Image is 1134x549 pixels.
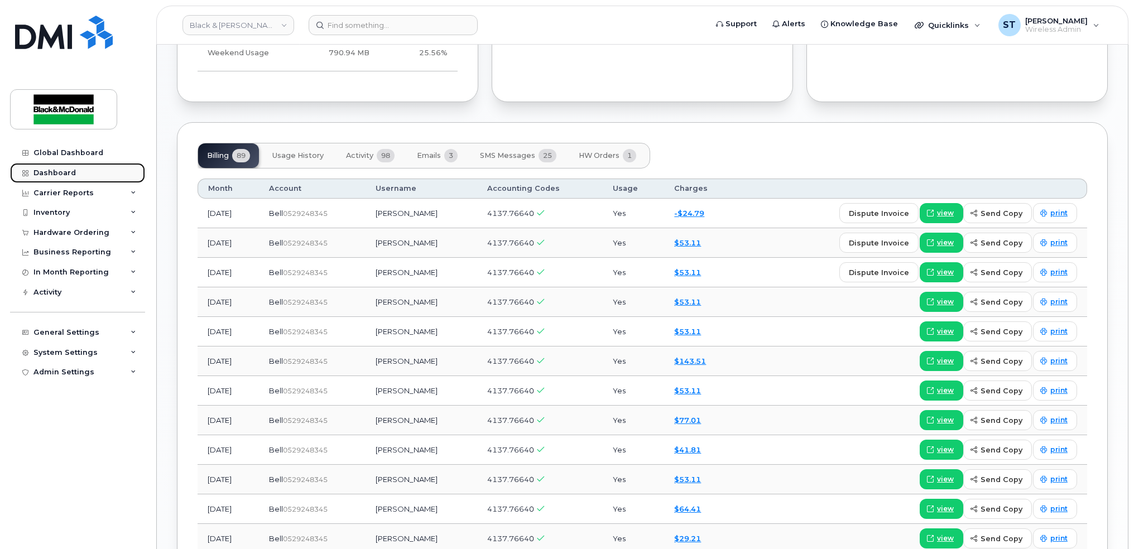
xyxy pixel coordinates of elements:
td: [DATE] [198,199,259,228]
a: print [1033,528,1077,548]
span: print [1050,445,1068,455]
td: [DATE] [198,228,259,258]
a: $64.41 [674,504,701,513]
td: 25.56% [379,35,458,71]
span: Bell [269,386,283,395]
a: $41.81 [674,445,701,454]
td: [DATE] [198,346,259,376]
a: view [920,410,963,430]
button: send copy [963,381,1032,401]
th: Account [259,179,366,199]
a: print [1033,381,1077,401]
td: [DATE] [198,287,259,317]
span: 1 [623,149,636,162]
button: dispute invoice [839,203,919,223]
button: send copy [963,499,1032,519]
td: [PERSON_NAME] [366,258,477,287]
td: Yes [603,435,664,465]
span: 4137.76640 [487,327,534,336]
span: SMS Messages [480,151,535,160]
span: send copy [981,356,1022,367]
a: $53.11 [674,297,701,306]
button: dispute invoice [839,233,919,253]
td: Yes [603,317,664,346]
td: Yes [603,465,664,494]
span: view [937,386,954,396]
a: Support [708,13,765,35]
span: 98 [377,149,395,162]
a: $53.11 [674,327,701,336]
a: $53.11 [674,268,701,277]
span: ST [1003,18,1016,32]
span: print [1050,238,1068,248]
a: view [920,528,963,548]
td: [DATE] [198,494,259,524]
span: 0529248345 [283,268,328,277]
span: send copy [981,326,1022,337]
td: Yes [603,258,664,287]
td: [PERSON_NAME] [366,228,477,258]
button: send copy [963,469,1032,489]
td: Weekend Usage [198,35,293,71]
button: send copy [963,440,1032,460]
a: $77.01 [674,416,701,425]
a: print [1033,292,1077,312]
a: view [920,262,963,282]
td: [DATE] [198,258,259,287]
th: Month [198,179,259,199]
th: Username [366,179,477,199]
span: 4137.76640 [487,357,534,365]
span: view [937,504,954,514]
th: Accounting Codes [477,179,603,199]
span: Quicklinks [928,21,969,30]
td: [PERSON_NAME] [366,287,477,317]
span: Bell [269,238,283,247]
span: view [937,238,954,248]
span: 0529248345 [283,239,328,247]
span: view [937,533,954,543]
span: 4137.76640 [487,209,534,218]
a: print [1033,351,1077,371]
span: send copy [981,297,1022,307]
span: print [1050,415,1068,425]
td: [PERSON_NAME] [366,317,477,346]
span: print [1050,208,1068,218]
button: dispute invoice [839,262,919,282]
span: Activity [346,151,373,160]
span: print [1050,504,1068,514]
span: dispute invoice [849,208,909,219]
a: view [920,469,963,489]
a: $53.11 [674,238,701,247]
td: [PERSON_NAME] [366,494,477,524]
button: send copy [963,351,1032,371]
span: print [1050,533,1068,543]
span: Bell [269,297,283,306]
a: $53.11 [674,386,701,395]
td: [DATE] [198,317,259,346]
a: view [920,292,963,312]
span: Alerts [782,18,805,30]
span: send copy [981,445,1022,455]
th: Charges [664,179,737,199]
span: view [937,415,954,425]
a: print [1033,410,1077,430]
span: Bell [269,209,283,218]
span: 25 [539,149,556,162]
a: print [1033,499,1077,519]
td: Yes [603,406,664,435]
a: print [1033,262,1077,282]
span: 0529248345 [283,475,328,484]
span: dispute invoice [849,267,909,278]
span: Usage History [272,151,324,160]
span: view [937,326,954,336]
span: send copy [981,533,1022,544]
span: Knowledge Base [830,18,898,30]
td: Yes [603,199,664,228]
span: view [937,267,954,277]
span: 0529248345 [283,328,328,336]
a: $53.11 [674,475,701,484]
span: print [1050,267,1068,277]
span: view [937,356,954,366]
td: [PERSON_NAME] [366,465,477,494]
a: view [920,233,963,253]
